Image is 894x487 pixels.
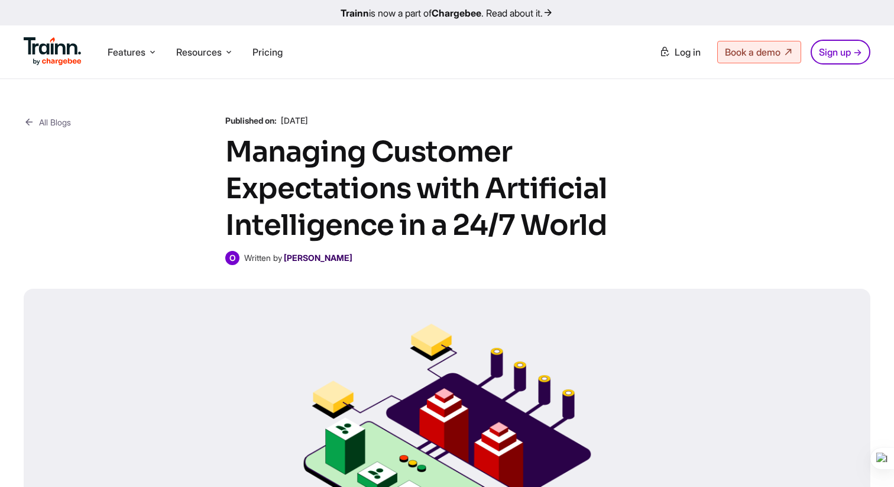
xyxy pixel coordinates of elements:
h1: Managing Customer Expectations with Artificial Intelligence in a 24/7 World [225,134,669,244]
span: O [225,251,239,265]
a: [PERSON_NAME] [284,253,352,263]
span: Written by [244,253,282,263]
span: Log in [675,46,701,58]
a: Log in [652,41,708,63]
span: Features [108,46,145,59]
img: Trainn Logo [24,37,82,66]
a: All Blogs [24,115,71,130]
b: Trainn [341,7,369,19]
span: [DATE] [281,115,308,125]
span: Book a demo [725,46,780,58]
a: Sign up → [811,40,870,64]
a: Pricing [252,46,283,58]
b: Published on: [225,115,277,125]
a: Book a demo [717,41,801,63]
b: Chargebee [432,7,481,19]
iframe: Chat Widget [835,430,894,487]
span: Resources [176,46,222,59]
